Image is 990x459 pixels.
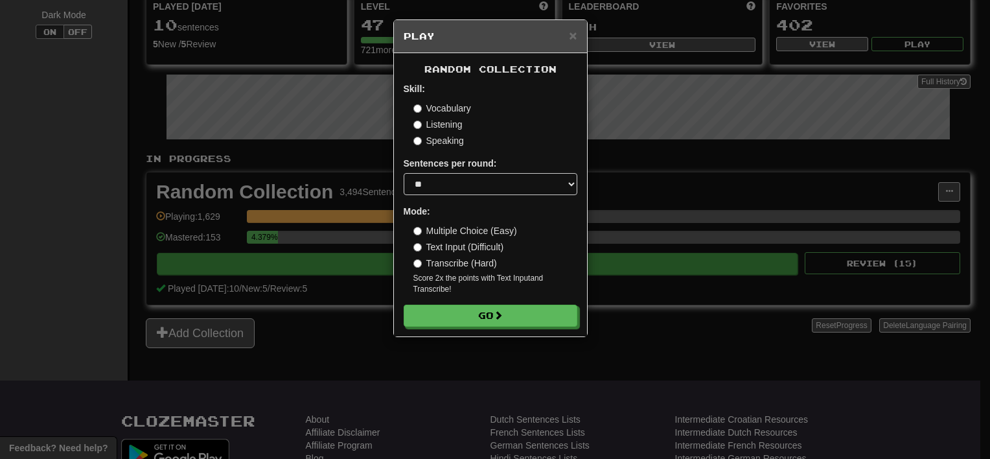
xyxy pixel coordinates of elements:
label: Text Input (Difficult) [413,241,504,253]
input: Multiple Choice (Easy) [413,227,422,235]
input: Listening [413,121,422,129]
label: Transcribe (Hard) [413,257,497,270]
strong: Mode: [404,206,430,217]
input: Text Input (Difficult) [413,243,422,252]
button: Go [404,305,577,327]
label: Listening [413,118,463,131]
span: Random Collection [424,64,557,75]
label: Vocabulary [413,102,471,115]
span: × [569,28,577,43]
input: Vocabulary [413,104,422,113]
label: Sentences per round: [404,157,497,170]
button: Close [569,29,577,42]
h5: Play [404,30,577,43]
strong: Skill: [404,84,425,94]
input: Transcribe (Hard) [413,259,422,268]
input: Speaking [413,137,422,145]
label: Multiple Choice (Easy) [413,224,517,237]
label: Speaking [413,134,464,147]
small: Score 2x the points with Text Input and Transcribe ! [413,273,577,295]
